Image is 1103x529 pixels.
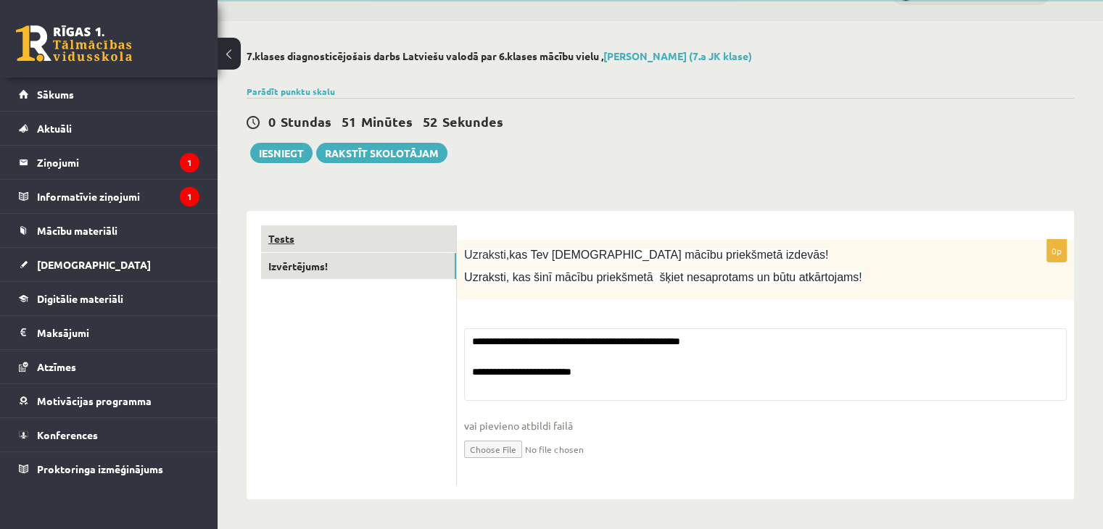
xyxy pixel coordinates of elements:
a: Konferences [19,418,199,451]
span: Konferences [37,428,98,441]
span: Uzraksti, [464,249,509,261]
span: 52 [423,113,437,130]
a: Mācību materiāli [19,214,199,247]
legend: Ziņojumi [37,146,199,179]
span: Uzraksti, kas šinī mācību priekšmetā šķiet nesaprotams un būtu atkārtojams! [464,271,862,283]
a: [DEMOGRAPHIC_DATA] [19,248,199,281]
span: Proktoringa izmēģinājums [37,462,163,475]
span: Stundas [281,113,331,130]
h2: 7.klases diagnosticējošais darbs Latviešu valodā par 6.klases mācību vielu , [247,50,1074,62]
legend: Informatīvie ziņojumi [37,180,199,213]
span: Digitālie materiāli [37,292,123,305]
span: Motivācijas programma [37,394,152,407]
span: kas Tev [DEMOGRAPHIC_DATA] mācību priekšmetā izdevās! [509,249,828,261]
a: Rīgas 1. Tālmācības vidusskola [16,25,132,62]
span: Atzīmes [37,360,76,373]
span: Sākums [37,88,74,101]
i: 1 [180,153,199,172]
a: Tests [261,225,456,252]
span: Minūtes [361,113,413,130]
span: 51 [342,113,356,130]
a: Ziņojumi1 [19,146,199,179]
span: [DEMOGRAPHIC_DATA] [37,258,151,271]
span: Sekundes [442,113,503,130]
span: 0 [268,113,276,130]
legend: Maksājumi [37,316,199,349]
a: Rakstīt skolotājam [316,143,447,163]
span: Aktuāli [37,122,72,135]
button: Iesniegt [250,143,313,163]
a: Aktuāli [19,112,199,145]
a: Proktoringa izmēģinājums [19,452,199,486]
a: Informatīvie ziņojumi1 [19,180,199,213]
a: Parādīt punktu skalu [247,86,335,97]
i: 1 [180,187,199,207]
p: 0p [1046,239,1067,262]
a: Sākums [19,78,199,111]
a: Maksājumi [19,316,199,349]
a: [PERSON_NAME] (7.a JK klase) [603,49,752,62]
a: Digitālie materiāli [19,282,199,315]
a: Motivācijas programma [19,384,199,417]
a: Atzīmes [19,350,199,383]
span: vai pievieno atbildi failā [464,418,1067,433]
a: Izvērtējums! [261,253,456,280]
span: Mācību materiāli [37,224,117,237]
